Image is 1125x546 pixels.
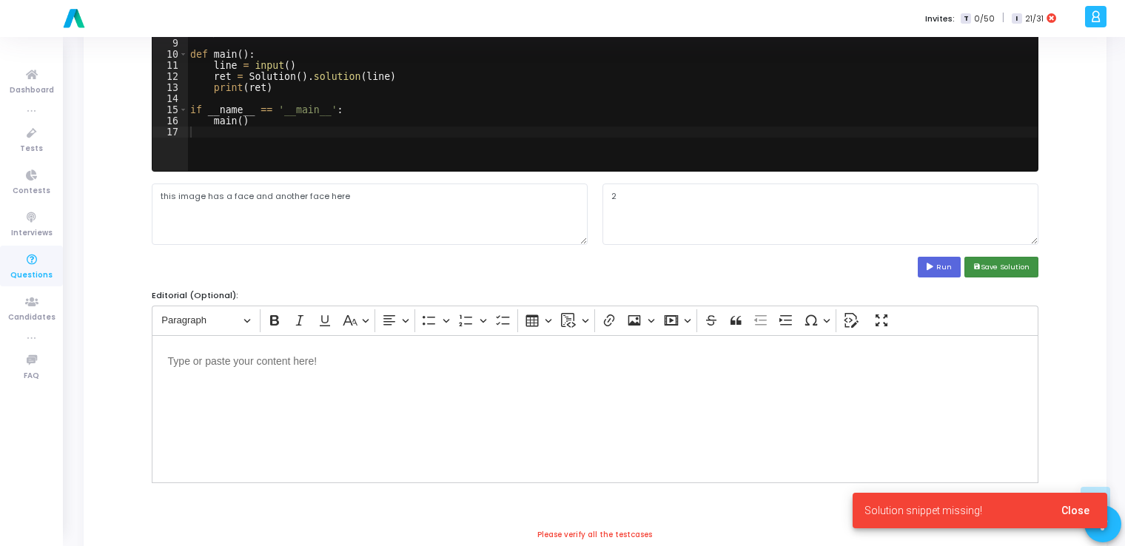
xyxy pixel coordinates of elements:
[13,185,50,198] span: Contests
[10,84,54,97] span: Dashboard
[161,311,238,329] span: Paragraph
[974,13,995,25] span: 0/50
[961,13,970,24] span: T
[925,13,955,25] label: Invites:
[152,49,188,60] div: 10
[1025,13,1044,25] span: 21/31
[964,257,1038,277] button: saveSave Solution
[152,115,188,127] div: 16
[1012,13,1021,24] span: I
[1061,505,1089,516] span: Close
[918,257,961,277] button: Run
[8,311,56,324] span: Candidates
[20,143,43,155] span: Tests
[973,263,981,271] i: save
[152,289,1021,302] div: Editorial (Optional):
[1002,10,1004,26] span: |
[152,71,188,82] div: 12
[11,227,53,240] span: Interviews
[155,309,257,332] button: Paragraph
[152,530,1039,541] div: Please verify all the testcases
[152,60,188,71] div: 11
[24,370,39,382] span: FAQ
[864,503,982,518] span: Solution snippet missing!
[152,335,1039,483] div: Editor editing area: main
[152,104,188,115] div: 15
[59,4,89,33] img: logo
[152,38,188,49] div: 9
[152,82,188,93] div: 13
[1050,497,1101,524] button: Close
[152,127,188,138] div: 17
[152,93,188,104] div: 14
[10,269,53,282] span: Questions
[152,306,1039,334] div: Editor toolbar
